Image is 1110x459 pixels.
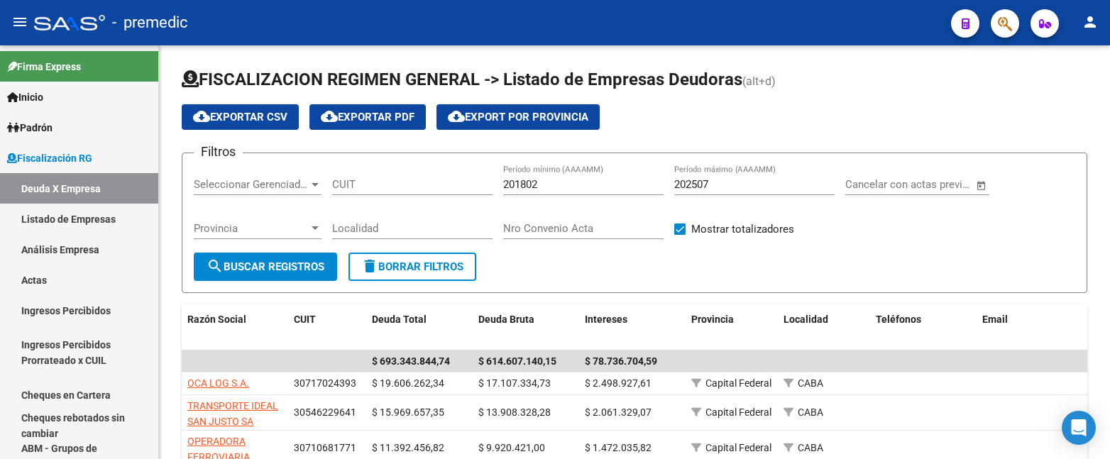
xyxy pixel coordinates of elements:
[1082,13,1099,31] mat-icon: person
[372,442,444,453] span: $ 11.392.456,82
[182,104,299,130] button: Exportar CSV
[478,314,534,325] span: Deuda Bruta
[1062,411,1096,445] div: Open Intercom Messenger
[7,89,43,105] span: Inicio
[182,304,288,351] datatable-header-cell: Razón Social
[309,104,426,130] button: Exportar PDF
[870,304,977,351] datatable-header-cell: Teléfonos
[798,442,823,453] span: CABA
[288,304,366,351] datatable-header-cell: CUIT
[784,314,828,325] span: Localidad
[7,120,53,136] span: Padrón
[193,111,287,123] span: Exportar CSV
[194,178,309,191] span: Seleccionar Gerenciador
[348,253,476,281] button: Borrar Filtros
[705,407,771,418] span: Capital Federal
[478,407,551,418] span: $ 13.908.328,28
[973,177,989,194] button: Open calendar
[705,442,771,453] span: Capital Federal
[982,314,1008,325] span: Email
[798,407,823,418] span: CABA
[112,7,188,38] span: - premedic
[585,442,652,453] span: $ 1.472.035,82
[321,111,414,123] span: Exportar PDF
[194,142,243,162] h3: Filtros
[478,355,556,367] span: $ 614.607.140,15
[182,70,742,89] span: FISCALIZACION REGIMEN GENERAL -> Listado de Empresas Deudoras
[372,314,427,325] span: Deuda Total
[372,377,444,389] span: $ 19.606.262,34
[742,74,776,88] span: (alt+d)
[876,314,921,325] span: Teléfonos
[207,258,224,275] mat-icon: search
[798,377,823,389] span: CABA
[585,314,627,325] span: Intereses
[478,377,551,389] span: $ 17.107.334,73
[585,407,652,418] span: $ 2.061.329,07
[691,221,794,238] span: Mostrar totalizadores
[194,222,309,235] span: Provincia
[448,111,588,123] span: Export por Provincia
[691,314,734,325] span: Provincia
[585,355,657,367] span: $ 78.736.704,59
[7,150,92,166] span: Fiscalización RG
[686,304,778,351] datatable-header-cell: Provincia
[7,59,81,74] span: Firma Express
[436,104,600,130] button: Export por Provincia
[473,304,579,351] datatable-header-cell: Deuda Bruta
[585,377,652,389] span: $ 2.498.927,61
[11,13,28,31] mat-icon: menu
[207,260,324,273] span: Buscar Registros
[579,304,686,351] datatable-header-cell: Intereses
[478,442,545,453] span: $ 9.920.421,00
[193,108,210,125] mat-icon: cloud_download
[366,304,473,351] datatable-header-cell: Deuda Total
[321,108,338,125] mat-icon: cloud_download
[372,407,444,418] span: $ 15.969.657,35
[294,377,356,389] span: 30717024393
[187,400,278,428] span: TRANSPORTE IDEAL SAN JUSTO SA
[361,258,378,275] mat-icon: delete
[361,260,463,273] span: Borrar Filtros
[448,108,465,125] mat-icon: cloud_download
[187,377,249,389] span: OCA LOG S.A.
[778,304,870,351] datatable-header-cell: Localidad
[294,407,356,418] span: 30546229641
[194,253,337,281] button: Buscar Registros
[372,355,450,367] span: $ 693.343.844,74
[294,442,356,453] span: 30710681771
[705,377,771,389] span: Capital Federal
[294,314,316,325] span: CUIT
[187,314,246,325] span: Razón Social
